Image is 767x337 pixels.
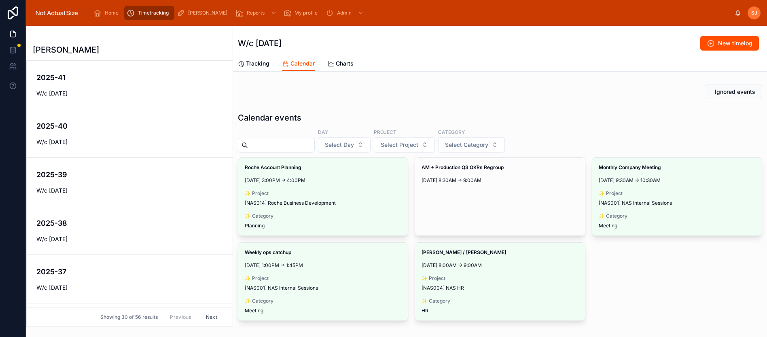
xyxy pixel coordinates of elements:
a: 2025-40W/c [DATE] [27,109,233,158]
a: Calendar [282,56,315,72]
span: W/c [DATE] [36,235,223,243]
button: Ignored events [705,85,762,99]
span: ✨ Category [599,213,755,219]
a: 2025-37W/c [DATE] [27,255,233,303]
span: My profile [295,10,318,16]
span: Reports [247,10,265,16]
span: New timelog [718,39,752,47]
h1: [PERSON_NAME] [33,44,99,55]
label: Category [438,128,465,136]
span: [DATE] 3:00PM → 4:00PM [245,177,401,184]
h4: 2025-40 [36,121,223,131]
span: W/c [DATE] [36,138,223,146]
label: Day [318,128,328,136]
h1: Calendar events [238,112,301,123]
span: [DATE] 1:00PM → 1:45PM [245,262,401,269]
a: My profile [281,6,323,20]
a: [PERSON_NAME] [174,6,233,20]
label: Project [374,128,396,136]
span: Admin [337,10,352,16]
span: ✨ Category [422,298,578,304]
span: [PERSON_NAME] [188,10,227,16]
span: SJ [751,10,757,16]
a: Timetracking [124,6,174,20]
a: Reports [233,6,281,20]
span: ✨ Project [245,275,401,282]
h4: 2025-38 [36,218,223,229]
button: New timelog [700,36,759,51]
span: Planning [245,223,265,229]
button: Select Button [374,137,435,153]
span: Home [105,10,119,16]
span: ✨ Project [422,275,578,282]
span: Select Project [381,141,418,149]
span: Select Day [325,141,354,149]
span: Showing 30 of 56 results [100,314,158,320]
span: Tracking [246,59,269,68]
h4: 2025-39 [36,169,223,180]
a: 2025-41W/c [DATE] [27,61,233,109]
strong: [PERSON_NAME] / [PERSON_NAME] [422,249,506,255]
a: Charts [328,56,354,72]
div: scrollable content [88,4,735,22]
span: W/c [DATE] [36,89,223,97]
h1: W/c [DATE] [238,38,282,49]
span: [NAS001] NAS Internal Sessions [245,285,318,291]
span: [NAS004] NAS HR [422,285,464,291]
h4: 2025-41 [36,72,223,83]
span: ✨ Category [245,213,401,219]
button: Select Button [438,137,505,153]
span: Meeting [245,307,263,314]
h4: 2025-37 [36,266,223,277]
span: [NAS001] NAS Internal Sessions [599,200,672,206]
strong: Roche Account Planning [245,164,301,170]
span: ✨ Category [245,298,401,304]
span: W/c [DATE] [36,284,223,292]
span: [DATE] 8:00AM → 9:00AM [422,262,578,269]
button: Select Button [318,137,371,153]
span: Timetracking [138,10,169,16]
span: [DATE] 8:30AM → 9:00AM [422,177,578,184]
span: Charts [336,59,354,68]
span: HR [422,307,428,314]
span: Ignored events [715,88,755,96]
a: Home [91,6,124,20]
a: Tracking [238,56,269,72]
a: 2025-38W/c [DATE] [27,206,233,255]
strong: AM + Production Q3 OKRs Regroup [422,164,504,170]
strong: Monthly Company Meeting [599,164,661,170]
span: ✨ Project [599,190,755,197]
span: Select Category [445,141,488,149]
span: Meeting [599,223,617,229]
span: W/c [DATE] [36,187,223,195]
span: [NAS014] Roche Business Development [245,200,336,206]
a: Admin [323,6,368,20]
img: App logo [32,6,81,19]
button: Next [200,311,223,323]
a: 2025-39W/c [DATE] [27,158,233,206]
span: ✨ Project [245,190,401,197]
span: Calendar [290,59,315,68]
span: [DATE] 9:30AM → 10:30AM [599,177,755,184]
strong: Weekly ops catchup [245,249,291,255]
